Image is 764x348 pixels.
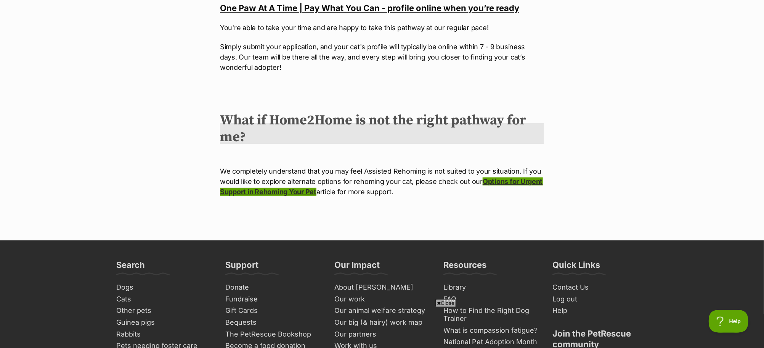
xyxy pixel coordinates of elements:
[220,166,544,197] p: We completely understand that you may feel Assisted Rehoming is not suited to your situation. If ...
[549,282,651,293] a: Contact Us
[331,293,433,305] a: Our work
[443,259,486,275] h3: Resources
[552,259,600,275] h3: Quick Links
[334,259,380,275] h3: Our Impact
[222,293,324,305] a: Fundraise
[331,305,433,317] a: Our animal welfare strategy
[113,282,215,293] a: Dogs
[220,42,544,72] p: Simply submit your application, and your cat's profile will typically be online within 7 - 9 busi...
[709,310,749,333] iframe: Help Scout Beacon - Open
[440,305,542,324] a: How to Find the Right Dog Trainer
[113,293,215,305] a: Cats
[113,317,215,329] a: Guinea pigs
[225,259,258,275] h3: Support
[440,293,542,305] a: FAQ
[220,23,544,33] p: You're able to take your time and are happy to take this pathway at our regular pace!
[222,282,324,293] a: Donate
[440,282,542,293] a: Library
[197,310,567,344] iframe: Advertisement
[222,305,324,317] a: Gift Cards
[113,305,215,317] a: Other pets
[435,299,456,307] span: Close
[116,259,145,275] h3: Search
[220,3,519,13] a: One Paw At A Time | Pay What You Can - profile online when you’re ready
[549,293,651,305] a: Log out
[113,329,215,340] a: Rabbits
[220,112,544,146] h2: What if Home2Home is not the right pathway for me?
[331,282,433,293] a: About [PERSON_NAME]
[220,177,543,196] a: Options for Urgent Support in Rehoming Your Pet
[549,305,651,317] a: Help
